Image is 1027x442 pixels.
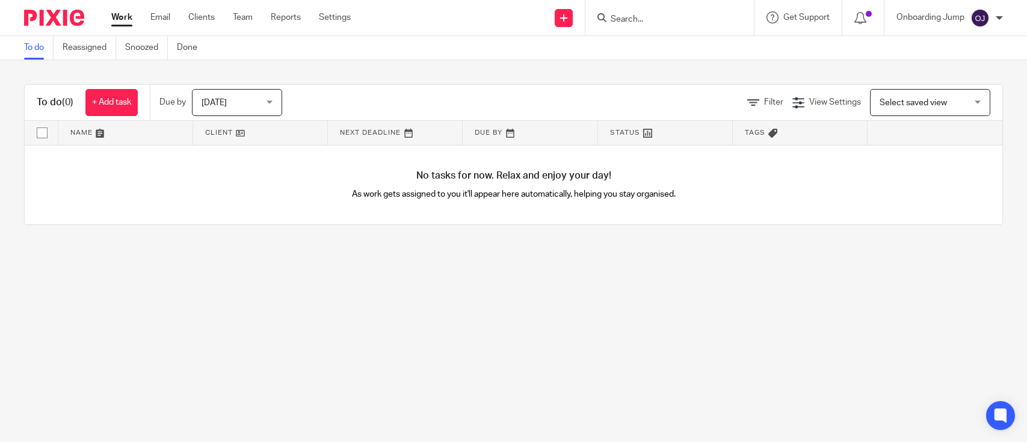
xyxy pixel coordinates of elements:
[177,36,206,60] a: Done
[24,10,84,26] img: Pixie
[764,98,783,106] span: Filter
[125,36,168,60] a: Snoozed
[271,11,301,23] a: Reports
[63,36,116,60] a: Reassigned
[609,14,718,25] input: Search
[970,8,990,28] img: svg%3E
[745,129,765,136] span: Tags
[880,99,947,107] span: Select saved view
[159,96,186,108] p: Due by
[188,11,215,23] a: Clients
[783,13,830,22] span: Get Support
[111,11,132,23] a: Work
[24,36,54,60] a: To do
[269,188,758,200] p: As work gets assigned to you it'll appear here automatically, helping you stay organised.
[319,11,351,23] a: Settings
[233,11,253,23] a: Team
[896,11,964,23] p: Onboarding Jump
[25,170,1002,182] h4: No tasks for now. Relax and enjoy your day!
[85,89,138,116] a: + Add task
[62,97,73,107] span: (0)
[202,99,227,107] span: [DATE]
[809,98,861,106] span: View Settings
[37,96,73,109] h1: To do
[150,11,170,23] a: Email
